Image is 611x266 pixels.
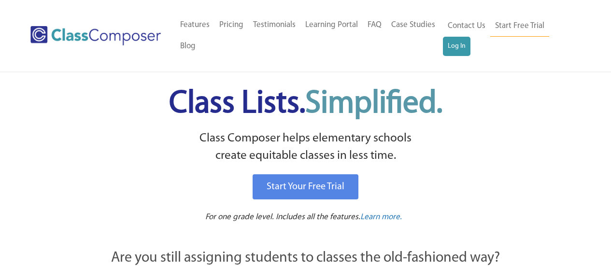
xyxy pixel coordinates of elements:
[305,88,442,120] span: Simplified.
[58,130,554,165] p: Class Composer helps elementary schools create equitable classes in less time.
[360,211,402,224] a: Learn more.
[443,15,490,37] a: Contact Us
[30,26,161,45] img: Class Composer
[360,213,402,221] span: Learn more.
[175,36,200,57] a: Blog
[386,14,440,36] a: Case Studies
[248,14,300,36] a: Testimonials
[267,182,344,192] span: Start Your Free Trial
[363,14,386,36] a: FAQ
[175,14,443,57] nav: Header Menu
[443,15,573,56] nav: Header Menu
[253,174,358,199] a: Start Your Free Trial
[490,15,549,37] a: Start Free Trial
[214,14,248,36] a: Pricing
[300,14,363,36] a: Learning Portal
[205,213,360,221] span: For one grade level. Includes all the features.
[443,37,470,56] a: Log In
[175,14,214,36] a: Features
[169,88,442,120] span: Class Lists.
